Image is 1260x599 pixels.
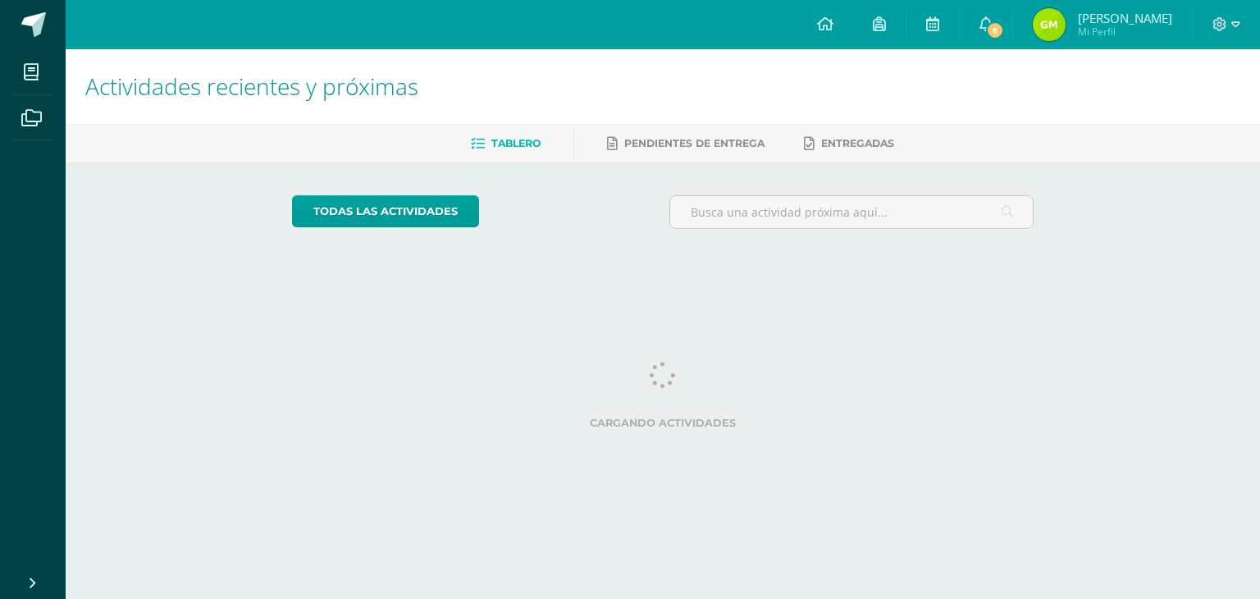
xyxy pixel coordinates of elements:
[607,130,765,157] a: Pendientes de entrega
[1033,8,1066,41] img: 0ce65a783694750e38dd7535df09a2e9.png
[670,196,1034,228] input: Busca una actividad próxima aquí...
[986,21,1004,39] span: 6
[292,195,479,227] a: todas las Actividades
[471,130,541,157] a: Tablero
[1078,25,1172,39] span: Mi Perfil
[1078,10,1172,26] span: [PERSON_NAME]
[804,130,894,157] a: Entregadas
[491,137,541,149] span: Tablero
[292,417,1034,429] label: Cargando actividades
[85,71,418,102] span: Actividades recientes y próximas
[821,137,894,149] span: Entregadas
[624,137,765,149] span: Pendientes de entrega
